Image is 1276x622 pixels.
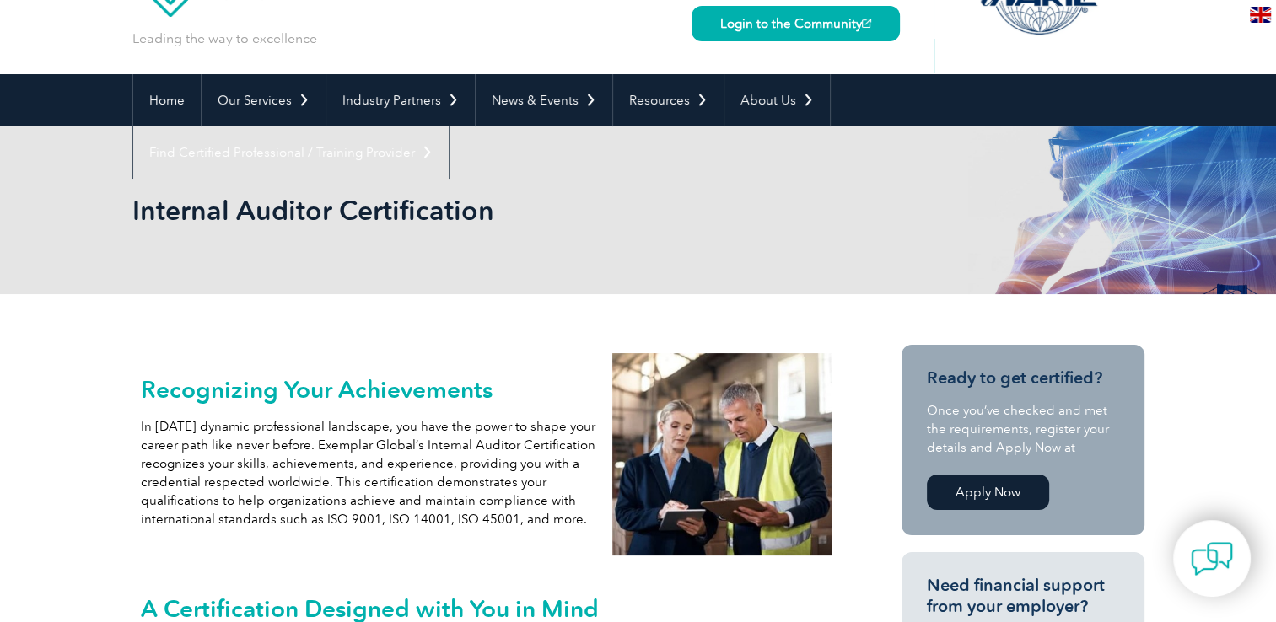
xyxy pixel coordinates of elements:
[862,19,871,28] img: open_square.png
[927,475,1049,510] a: Apply Now
[612,353,832,555] img: internal auditors
[132,194,780,227] h1: Internal Auditor Certification
[927,401,1119,457] p: Once you’ve checked and met the requirements, register your details and Apply Now at
[141,417,596,528] p: In [DATE] dynamic professional landscape, you have the power to shape your career path like never...
[326,74,475,126] a: Industry Partners
[927,367,1119,389] h3: Ready to get certified?
[692,6,900,41] a: Login to the Community
[476,74,612,126] a: News & Events
[724,74,830,126] a: About Us
[133,74,201,126] a: Home
[141,595,832,622] h2: A Certification Designed with You in Mind
[133,126,449,179] a: Find Certified Professional / Training Provider
[1250,7,1271,23] img: en
[132,29,317,48] p: Leading the way to excellence
[141,376,596,403] h2: Recognizing Your Achievements
[927,575,1119,617] h3: Need financial support from your employer?
[202,74,326,126] a: Our Services
[613,74,724,126] a: Resources
[1191,538,1233,580] img: contact-chat.png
